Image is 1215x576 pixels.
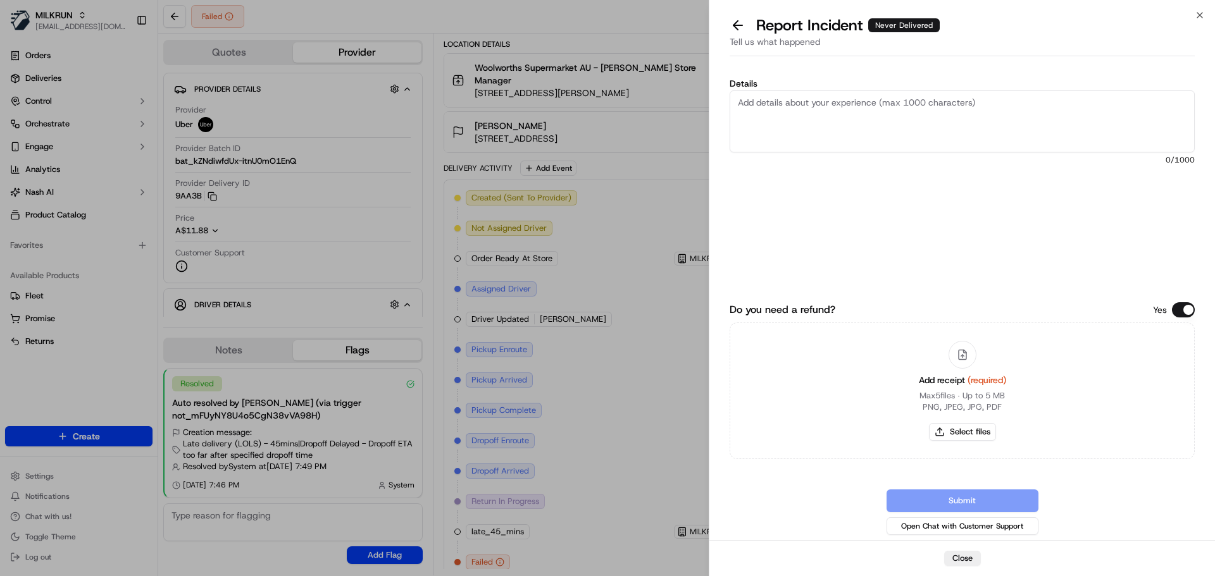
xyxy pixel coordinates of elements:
label: Details [730,79,1195,88]
div: Tell us what happened [730,35,1195,56]
p: Yes [1153,303,1167,316]
span: 0 /1000 [730,155,1195,165]
div: Never Delivered [868,18,940,32]
p: Report Incident [756,15,940,35]
button: Select files [929,423,996,441]
p: PNG, JPEG, JPG, PDF [923,401,1002,413]
span: (required) [968,374,1006,386]
p: Max 5 files ∙ Up to 5 MB [919,390,1005,401]
button: Open Chat with Customer Support [887,517,1038,535]
label: Do you need a refund? [730,302,835,317]
button: Close [944,551,981,566]
span: Add receipt [919,374,1006,386]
